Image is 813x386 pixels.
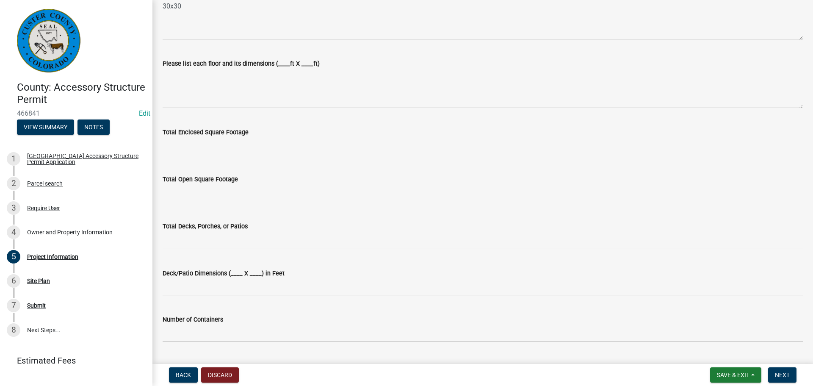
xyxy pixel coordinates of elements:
label: Number of Containers [163,317,223,323]
label: Please list each floor and its dimensions (____ft X ____ft) [163,61,320,67]
button: Back [169,367,198,383]
span: 466841 [17,109,135,117]
div: 1 [7,152,20,166]
div: Site Plan [27,278,50,284]
a: Estimated Fees [7,352,139,369]
div: Submit [27,303,46,308]
button: View Summary [17,119,74,135]
label: Total Enclosed Square Footage [163,130,249,136]
div: Require User [27,205,60,211]
wm-modal-confirm: Notes [77,124,110,131]
button: Save & Exit [710,367,761,383]
div: 6 [7,274,20,288]
button: Discard [201,367,239,383]
div: [GEOGRAPHIC_DATA] Accessory Structure Permit Application [27,153,139,165]
div: 2 [7,177,20,190]
div: 7 [7,299,20,312]
div: Project Information [27,254,78,260]
div: 5 [7,250,20,264]
button: Next [768,367,796,383]
div: 8 [7,323,20,337]
button: Notes [77,119,110,135]
a: Edit [139,109,150,117]
div: Owner and Property Information [27,229,113,235]
span: Save & Exit [717,372,749,378]
img: Custer County, Colorado [17,9,80,72]
div: Parcel search [27,181,63,186]
h4: County: Accessory Structure Permit [17,81,146,106]
span: Back [176,372,191,378]
span: Next [775,372,790,378]
wm-modal-confirm: Edit Application Number [139,109,150,117]
wm-modal-confirm: Summary [17,124,74,131]
label: Total Open Square Footage [163,177,238,183]
div: 3 [7,201,20,215]
label: Deck/Patio Dimensions (____ X ____) in Feet [163,271,285,277]
label: Total Decks, Porches, or Patios [163,224,248,230]
div: 4 [7,225,20,239]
